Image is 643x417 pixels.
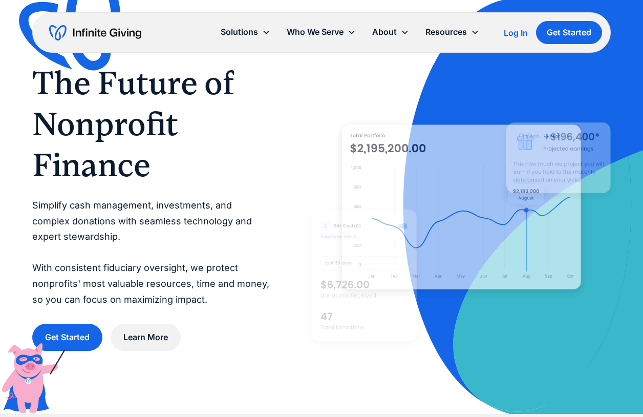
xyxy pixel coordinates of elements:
img: donation software for nonprofits [312,210,417,342]
a: home [49,25,141,41]
div: Log In [504,29,528,37]
a: Get Started [32,324,102,351]
div: Who We Serve [287,25,344,39]
img: nonprofit donation platform [342,124,581,289]
div: Who We Serve [278,21,364,43]
p: Simplify cash management, investments, and complex donations with seamless technology and expert ... [32,198,271,307]
a: Get Started [536,21,602,44]
div: About [364,21,417,43]
h1: The Future of Nonprofit Finance [32,62,271,185]
div: About [372,25,397,39]
div: Solutions [212,21,278,43]
div: Resources [425,25,467,39]
div: Resources [417,21,487,43]
a: Log In [504,27,528,39]
div: Solutions [221,25,258,39]
a: Learn More [111,324,181,351]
